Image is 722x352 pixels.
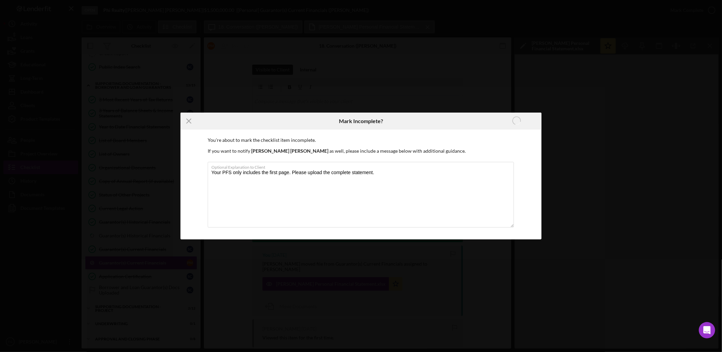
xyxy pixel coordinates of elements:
p: You're about to mark the checklist item incomplete. [208,136,514,144]
button: Marking Incomplete [492,114,541,128]
p: If you want to notify as well, please include a message below with additional guidance. [208,147,514,155]
div: Open Intercom Messenger [699,322,715,338]
textarea: Your PFS only includes the first page. Please upload the complete statement. [208,162,514,228]
label: Optional Explanation to Client [211,162,514,170]
h6: Mark Incomplete? [339,118,383,124]
b: [PERSON_NAME] [PERSON_NAME] [251,148,328,154]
